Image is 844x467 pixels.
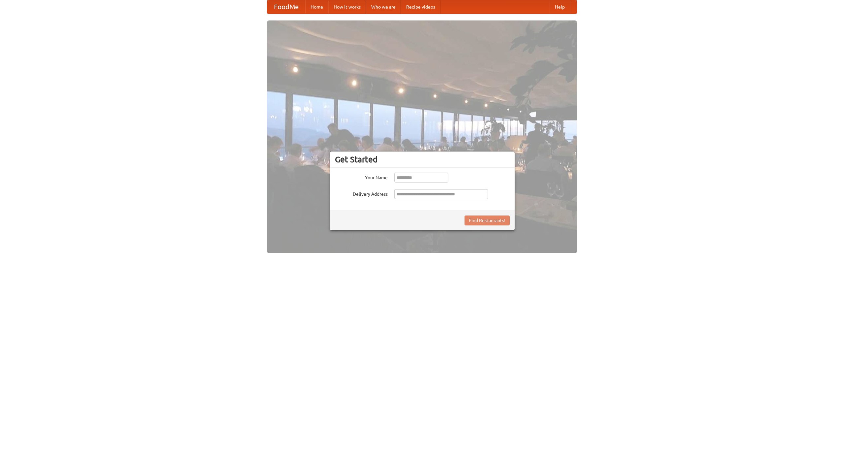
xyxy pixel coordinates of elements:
button: Find Restaurants! [465,216,510,225]
a: How it works [328,0,366,14]
a: Home [305,0,328,14]
a: Who we are [366,0,401,14]
a: Recipe videos [401,0,440,14]
a: FoodMe [267,0,305,14]
h3: Get Started [335,154,510,164]
a: Help [550,0,570,14]
label: Your Name [335,173,388,181]
label: Delivery Address [335,189,388,197]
